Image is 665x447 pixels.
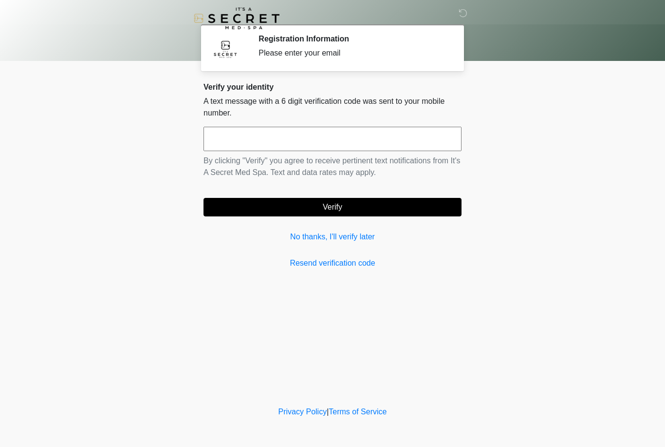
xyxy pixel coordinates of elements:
a: No thanks, I'll verify later [203,231,462,243]
a: Resend verification code [203,257,462,269]
a: Privacy Policy [278,408,327,416]
a: Terms of Service [329,408,387,416]
h2: Registration Information [259,34,447,43]
button: Verify [203,198,462,216]
a: | [327,408,329,416]
p: A text message with a 6 digit verification code was sent to your mobile number. [203,96,462,119]
h2: Verify your identity [203,82,462,92]
div: Please enter your email [259,47,447,59]
img: It's A Secret Med Spa Logo [194,7,279,29]
p: By clicking "Verify" you agree to receive pertinent text notifications from It's A Secret Med Spa... [203,155,462,178]
img: Agent Avatar [211,34,240,63]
